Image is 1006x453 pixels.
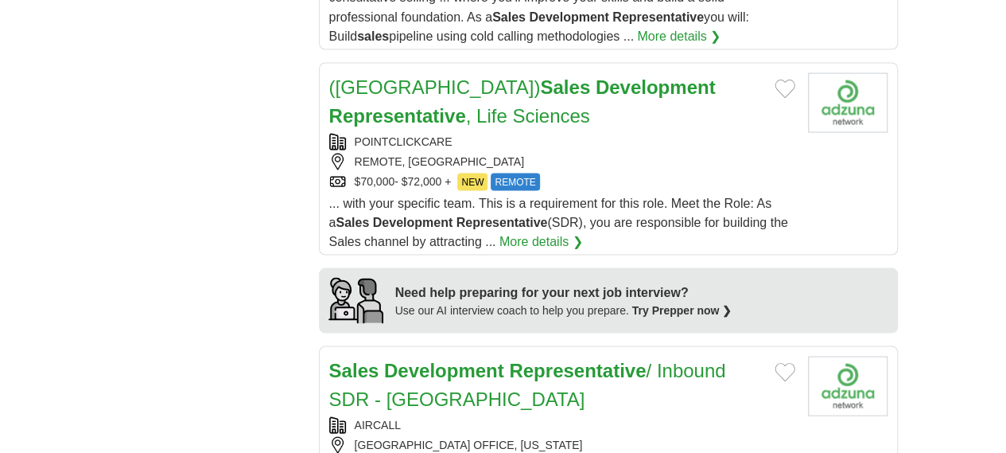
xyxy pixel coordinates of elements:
div: REMOTE, [GEOGRAPHIC_DATA] [329,153,795,170]
img: Company logo [808,72,888,132]
a: Sales Development Representative/ Inbound SDR - [GEOGRAPHIC_DATA] [329,359,726,409]
strong: Development [384,359,504,381]
strong: sales [357,29,389,42]
strong: Development [596,76,716,97]
strong: Sales [329,359,379,381]
div: AIRCALL [329,416,795,433]
a: Try Prepper now ❯ [632,303,732,316]
strong: Development [373,215,453,228]
strong: Sales [492,10,526,23]
span: ... with your specific team. This is a requirement for this role. Meet the Role: As a (SDR), you ... [329,196,788,248]
strong: Representative [612,10,704,23]
a: More details ❯ [499,232,583,251]
strong: Sales [540,76,590,97]
strong: Development [529,10,608,23]
div: POINTCLICKCARE [329,133,795,150]
strong: Sales [336,215,369,228]
div: Use our AI interview coach to help you prepare. [395,302,732,318]
img: Company logo [808,356,888,416]
a: ([GEOGRAPHIC_DATA])Sales Development Representative, Life Sciences [329,76,716,126]
strong: Representative [456,215,548,228]
div: $70,000- $72,000 + [329,173,795,190]
span: NEW [457,173,487,190]
a: More details ❯ [637,26,721,45]
div: [GEOGRAPHIC_DATA] OFFICE, [US_STATE] [329,436,795,453]
div: Need help preparing for your next job interview? [395,283,732,302]
strong: Representative [329,104,466,126]
button: Add to favorite jobs [775,362,795,381]
button: Add to favorite jobs [775,79,795,98]
span: REMOTE [491,173,539,190]
strong: Representative [509,359,646,381]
